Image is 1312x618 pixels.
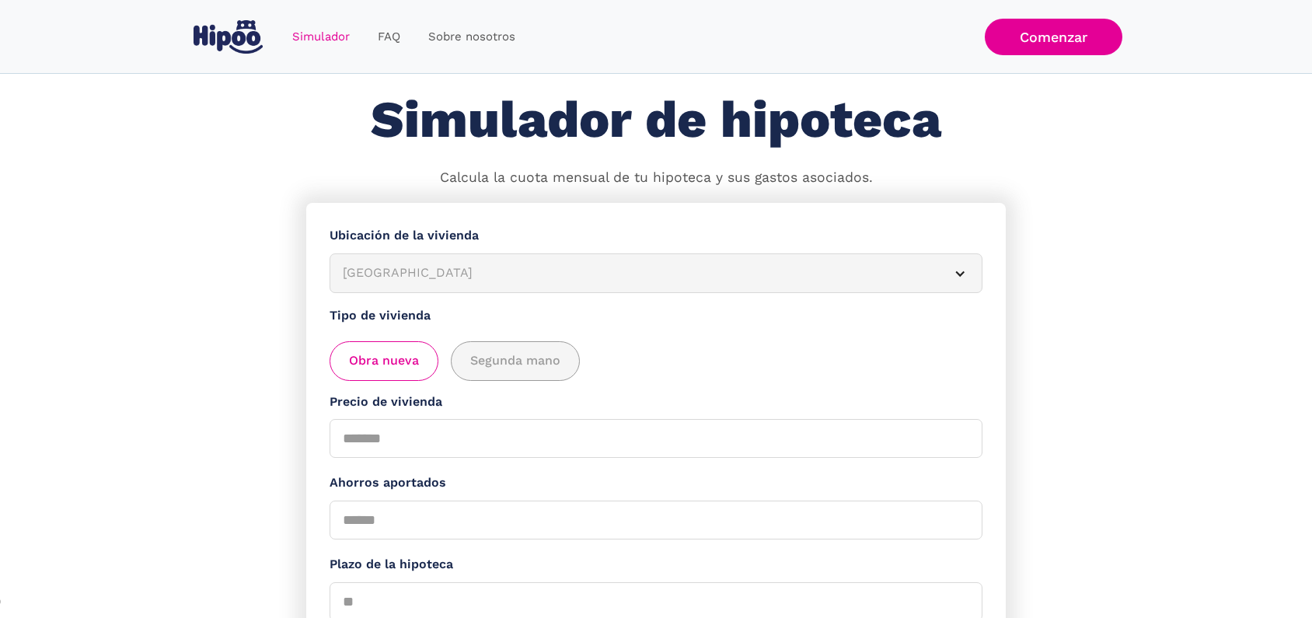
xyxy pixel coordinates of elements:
[343,264,932,283] div: [GEOGRAPHIC_DATA]
[414,22,529,52] a: Sobre nosotros
[330,253,982,293] article: [GEOGRAPHIC_DATA]
[330,473,982,493] label: Ahorros aportados
[330,341,982,381] div: add_description_here
[330,555,982,574] label: Plazo de la hipoteca
[371,92,941,148] h1: Simulador de hipoteca
[985,19,1122,55] a: Comenzar
[278,22,364,52] a: Simulador
[330,393,982,412] label: Precio de vivienda
[440,168,873,188] p: Calcula la cuota mensual de tu hipoteca y sus gastos asociados.
[349,351,419,371] span: Obra nueva
[470,351,560,371] span: Segunda mano
[364,22,414,52] a: FAQ
[190,14,266,60] a: home
[330,306,982,326] label: Tipo de vivienda
[330,226,982,246] label: Ubicación de la vivienda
